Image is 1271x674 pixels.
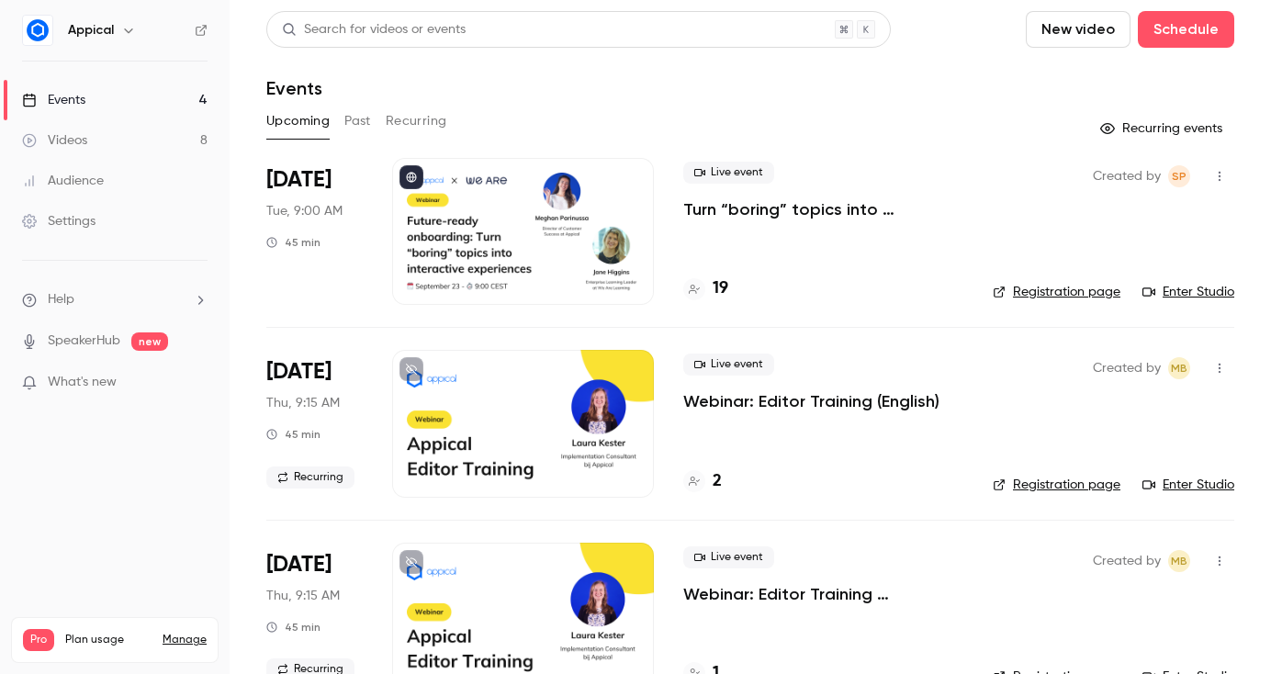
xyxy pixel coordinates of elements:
a: Webinar: Editor Training (English) [683,390,939,412]
span: Created by [1093,357,1161,379]
li: help-dropdown-opener [22,290,208,309]
div: Settings [22,212,96,230]
button: Past [344,107,371,136]
a: Enter Studio [1142,283,1234,301]
span: Help [48,290,74,309]
h4: 19 [713,276,728,301]
a: 19 [683,276,728,301]
span: Created by [1093,165,1161,187]
div: Audience [22,172,104,190]
div: 45 min [266,620,321,635]
h1: Events [266,77,322,99]
button: New video [1026,11,1130,48]
h6: Appical [68,21,114,39]
span: SP [1172,165,1187,187]
span: Tue, 9:00 AM [266,202,343,220]
a: Registration page [993,283,1120,301]
span: Milo Baars [1168,357,1190,379]
a: Registration page [993,476,1120,494]
button: Upcoming [266,107,330,136]
span: new [131,332,168,351]
h4: 2 [713,469,722,494]
span: Milo Baars [1168,550,1190,572]
span: [DATE] [266,165,332,195]
span: Shanice Peters-Keijlard [1168,165,1190,187]
span: Thu, 9:15 AM [266,587,340,605]
span: [DATE] [266,357,332,387]
span: Recurring [266,466,354,489]
div: Sep 23 Tue, 9:00 AM (Europe/Amsterdam) [266,158,363,305]
span: Thu, 9:15 AM [266,394,340,412]
a: Enter Studio [1142,476,1234,494]
button: Recurring [386,107,447,136]
span: [DATE] [266,550,332,579]
button: Recurring events [1092,114,1234,143]
a: Webinar: Editor Training (Nederlands) [683,583,963,605]
button: Schedule [1138,11,1234,48]
div: 45 min [266,427,321,442]
span: Created by [1093,550,1161,572]
span: Live event [683,162,774,184]
div: 45 min [266,235,321,250]
a: 2 [683,469,722,494]
div: Oct 9 Thu, 9:15 AM (Europe/Amsterdam) [266,350,363,497]
span: Pro [23,629,54,651]
div: Search for videos or events [282,20,466,39]
img: Appical [23,16,52,45]
a: SpeakerHub [48,331,120,351]
div: Events [22,91,85,109]
span: Live event [683,354,774,376]
span: Live event [683,546,774,568]
span: What's new [48,373,117,392]
iframe: Noticeable Trigger [186,375,208,391]
span: MB [1171,357,1187,379]
div: Videos [22,131,87,150]
a: Manage [163,633,207,647]
span: Plan usage [65,633,152,647]
a: Turn “boring” topics into interactive experiences [683,198,963,220]
span: MB [1171,550,1187,572]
